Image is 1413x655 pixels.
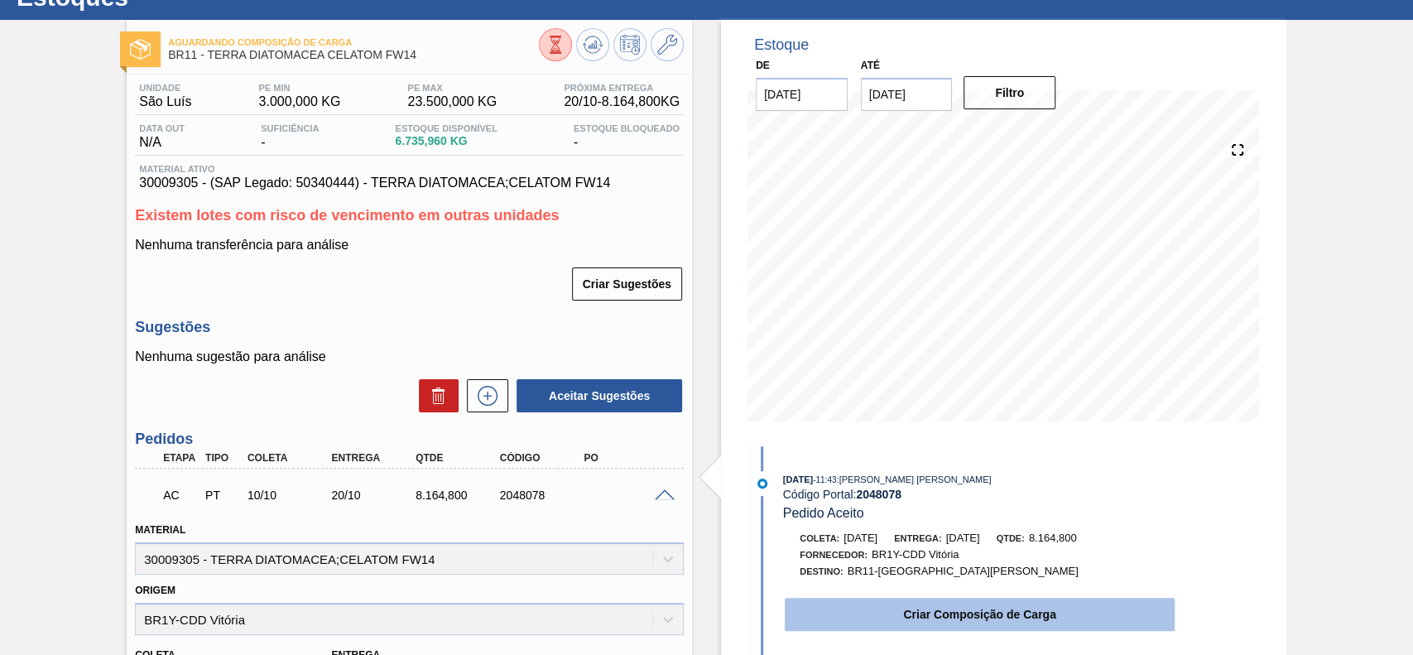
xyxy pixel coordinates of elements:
[856,488,901,501] strong: 2048078
[574,123,680,133] span: Estoque Bloqueado
[407,83,497,93] span: PE MAX
[894,533,941,543] span: Entrega:
[135,585,175,596] label: Origem
[130,39,151,60] img: Ícone
[201,452,244,464] div: Tipo
[411,379,459,412] div: Excluir Sugestões
[259,94,341,109] span: 3.000,000 KG
[800,550,868,560] span: Fornecedor:
[411,452,505,464] div: Qtde
[783,488,1176,501] div: Código Portal:
[159,452,202,464] div: Etapa
[135,524,185,536] label: Material
[135,238,684,253] p: Nenhuma transferência para análise
[996,533,1024,543] span: Qtde:
[800,566,843,576] span: Destino:
[395,135,497,147] span: 6.735,960 KG
[496,452,589,464] div: Código
[139,83,191,93] span: Unidade
[327,452,421,464] div: Entrega
[243,489,337,502] div: 10/10/2025
[872,548,959,561] span: BR1Y-CDD Vitória
[139,94,191,109] span: São Luís
[163,489,198,502] p: AC
[848,565,1079,577] span: BR11-[GEOGRAPHIC_DATA][PERSON_NAME]
[139,176,680,190] span: 30009305 - (SAP Legado: 50340444) - TERRA DIATOMACEA;CELATOM FW14
[564,94,680,109] span: 20/10 - 8.164,800 KG
[783,506,864,520] span: Pedido Aceito
[861,78,953,111] input: dd/mm/yyyy
[261,123,319,133] span: Suficiência
[800,533,839,543] span: Coleta:
[651,28,684,61] button: Ir ao Master Data / Geral
[572,267,682,301] button: Criar Sugestões
[168,49,539,61] span: BR11 - TERRA DIATOMACEA CELATOM FW14
[964,76,1055,109] button: Filtro
[570,123,684,150] div: -
[257,123,323,150] div: -
[1029,532,1077,544] span: 8.164,800
[785,598,1175,631] button: Criar Composição de Carga
[135,431,684,448] h3: Pedidos
[259,83,341,93] span: PE MIN
[407,94,497,109] span: 23.500,000 KG
[843,532,877,544] span: [DATE]
[201,489,244,502] div: Pedido de Transferência
[813,475,836,484] span: - 11:43
[159,477,202,513] div: Aguardando Composição de Carga
[756,78,848,111] input: dd/mm/yyyy
[496,489,589,502] div: 2048078
[411,489,505,502] div: 8.164,800
[517,379,682,412] button: Aceitar Sugestões
[613,28,646,61] button: Programar Estoque
[564,83,680,93] span: Próxima Entrega
[861,60,880,71] label: Até
[756,60,770,71] label: De
[139,164,680,174] span: Material ativo
[135,319,684,336] h3: Sugestões
[574,266,684,302] div: Criar Sugestões
[783,474,813,484] span: [DATE]
[576,28,609,61] button: Atualizar Gráfico
[836,474,991,484] span: : [PERSON_NAME] [PERSON_NAME]
[135,349,684,364] p: Nenhuma sugestão para análise
[757,479,767,489] img: atual
[754,36,809,54] div: Estoque
[945,532,979,544] span: [DATE]
[508,378,684,414] div: Aceitar Sugestões
[135,123,189,150] div: N/A
[139,123,185,133] span: Data out
[579,452,673,464] div: PO
[539,28,572,61] button: Visão Geral dos Estoques
[459,379,508,412] div: Nova sugestão
[168,37,539,47] span: Aguardando Composição de Carga
[243,452,337,464] div: Coleta
[135,207,559,224] span: Existem lotes com risco de vencimento em outras unidades
[327,489,421,502] div: 20/10/2025
[395,123,497,133] span: Estoque Disponível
